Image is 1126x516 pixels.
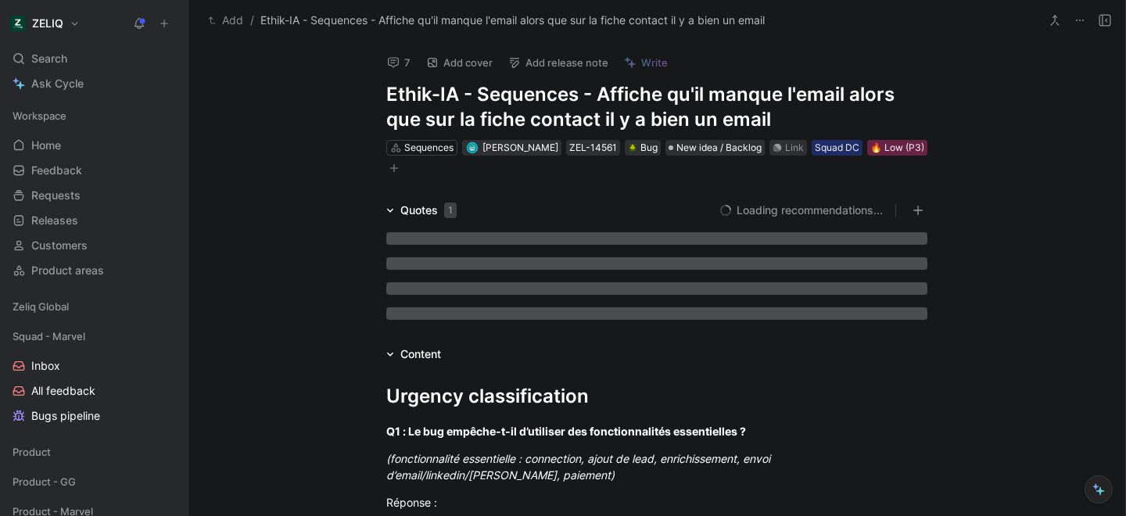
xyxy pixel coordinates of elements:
span: Feedback [31,163,82,178]
div: Réponse : [386,494,927,511]
button: Loading recommendations... [719,201,883,220]
span: Home [31,138,61,153]
span: [PERSON_NAME] [482,142,558,153]
div: Product - GG [6,470,181,498]
div: Quotes [400,201,457,220]
div: Link [785,140,804,156]
span: Product [13,444,51,460]
div: Zeliq Global [6,295,181,318]
a: Customers [6,234,181,257]
div: Quotes1 [380,201,463,220]
button: Add [204,11,247,30]
div: 🔥 Low (P3) [870,140,924,156]
button: ZELIQZELIQ [6,13,84,34]
div: Squad DC [815,140,859,156]
div: Squad - MarvelInboxAll feedbackBugs pipeline [6,324,181,428]
a: Inbox [6,354,181,378]
div: Product [6,440,181,468]
img: avatar [468,143,476,152]
img: 🪲 [628,143,637,152]
div: Urgency classification [386,382,927,410]
a: Product areas [6,259,181,282]
span: Releases [31,213,78,228]
button: Add cover [419,52,500,73]
div: Squad - Marvel [6,324,181,348]
div: Search [6,47,181,70]
button: Write [617,52,675,73]
div: Product - GG [6,470,181,493]
a: Feedback [6,159,181,182]
span: New idea / Backlog [676,140,762,156]
div: Zeliq Global [6,295,181,323]
div: 🪲Bug [625,140,661,156]
div: Content [380,345,447,364]
div: 1 [444,202,457,218]
span: Squad - Marvel [13,328,85,344]
span: Product areas [31,263,104,278]
a: Ask Cycle [6,72,181,95]
div: Bug [628,140,658,156]
a: All feedback [6,379,181,403]
button: 7 [380,52,418,73]
div: Workspace [6,104,181,127]
span: Bugs pipeline [31,408,100,424]
span: Inbox [31,358,60,374]
em: (fonctionnalité essentielle : connection, ajout de lead, enrichissement, envoi d’email/linkedin/[... [386,452,773,482]
a: Requests [6,184,181,207]
span: Workspace [13,108,66,124]
button: Add release note [501,52,615,73]
span: Ask Cycle [31,74,84,93]
img: ZELIQ [10,16,26,31]
span: Product - GG [13,474,76,489]
strong: Q1 : Le bug empêche-t-il d’utiliser des fonctionnalités essentielles ? [386,425,746,438]
span: Customers [31,238,88,253]
span: All feedback [31,383,95,399]
div: ZEL-14561 [569,140,617,156]
div: Content [400,345,441,364]
span: Search [31,49,67,68]
div: Product [6,440,181,464]
span: Write [641,56,668,70]
span: Ethik-IA - Sequences - Affiche qu'il manque l'email alors que sur la fiche contact il y a bien un... [260,11,765,30]
span: Requests [31,188,81,203]
div: Sequences [404,140,454,156]
a: Releases [6,209,181,232]
span: Zeliq Global [13,299,69,314]
span: / [250,11,254,30]
h1: ZELIQ [32,16,63,30]
h1: Ethik-IA - Sequences - Affiche qu'il manque l'email alors que sur la fiche contact il y a bien un... [386,82,927,132]
div: New idea / Backlog [665,140,765,156]
a: Home [6,134,181,157]
a: Bugs pipeline [6,404,181,428]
